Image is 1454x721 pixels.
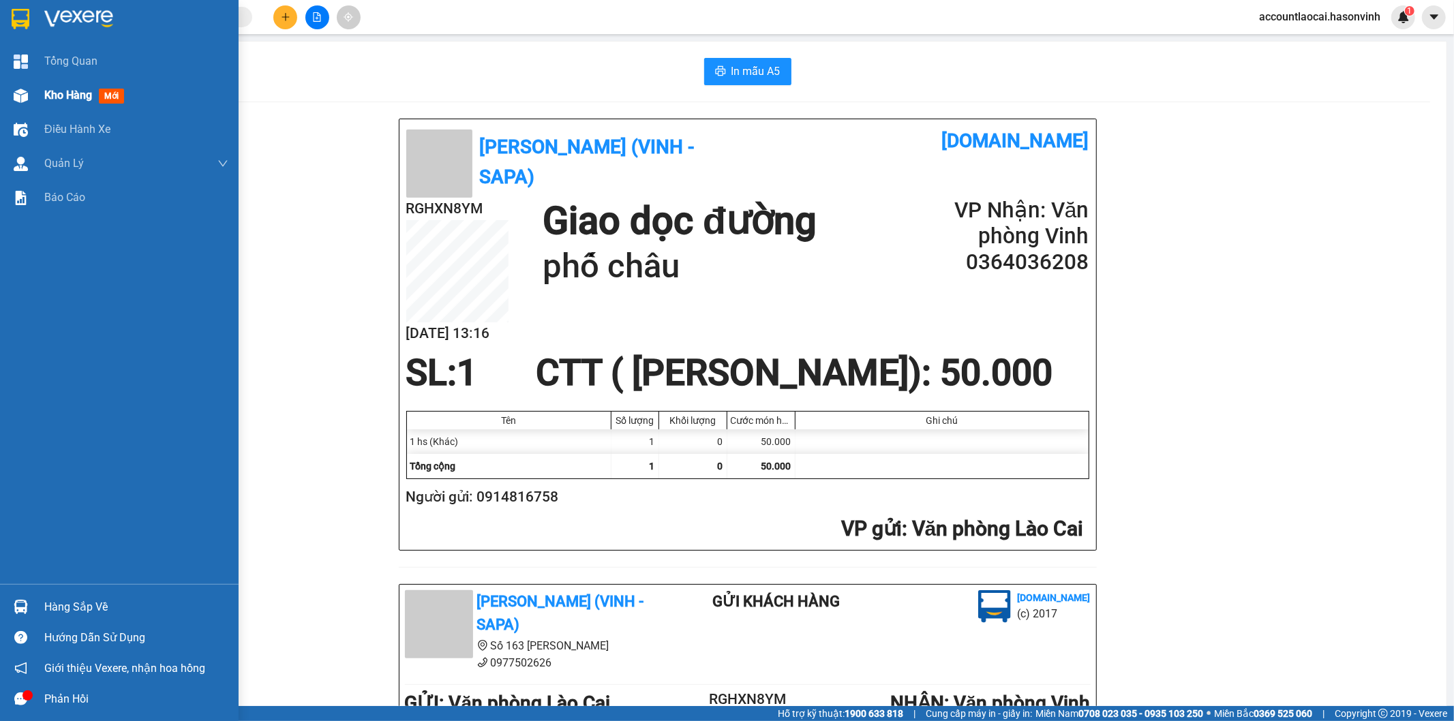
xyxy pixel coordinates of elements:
[305,5,329,29] button: file-add
[1254,708,1312,719] strong: 0369 525 060
[14,600,28,614] img: warehouse-icon
[477,657,488,668] span: phone
[1322,706,1324,721] span: |
[99,89,124,104] span: mới
[44,689,228,709] div: Phản hồi
[611,429,659,454] div: 1
[778,706,903,721] span: Hỗ trợ kỹ thuật:
[410,415,607,426] div: Tên
[44,660,205,677] span: Giới thiệu Vexere, nhận hoa hồng
[1428,11,1440,23] span: caret-down
[44,89,92,102] span: Kho hàng
[1207,711,1211,716] span: ⚪️
[1248,8,1391,25] span: accountlaocai.hasonvinh
[543,245,817,288] h1: phố châu
[704,58,791,85] button: printerIn mẫu A5
[543,198,817,245] h1: Giao dọc đường
[44,155,84,172] span: Quản Lý
[731,63,781,80] span: In mẫu A5
[718,461,723,472] span: 0
[650,461,655,472] span: 1
[890,692,1091,714] b: NHẬN : Văn phòng Vinh
[731,415,791,426] div: Cước món hàng
[14,662,27,675] span: notification
[281,12,290,22] span: plus
[44,52,97,70] span: Tổng Quan
[663,415,723,426] div: Khối lượng
[477,640,488,651] span: environment
[217,158,228,169] span: down
[405,654,658,671] li: 0977502626
[44,597,228,617] div: Hàng sắp về
[337,5,361,29] button: aim
[44,628,228,648] div: Hướng dẫn sử dụng
[406,352,457,394] span: SL:
[405,637,658,654] li: Số 163 [PERSON_NAME]
[406,322,509,345] h2: [DATE] 13:16
[691,688,805,711] h2: RGHXN8YM
[841,517,902,540] span: VP gửi
[14,157,28,171] img: warehouse-icon
[312,12,322,22] span: file-add
[1018,592,1091,603] b: [DOMAIN_NAME]
[14,692,27,705] span: message
[457,352,478,394] span: 1
[1397,11,1410,23] img: icon-new-feature
[925,198,1089,249] h2: VP Nhận: Văn phòng Vinh
[528,352,1061,393] div: CTT ( [PERSON_NAME]) : 50.000
[479,136,695,188] b: [PERSON_NAME] (Vinh - Sapa)
[659,429,727,454] div: 0
[1035,706,1203,721] span: Miền Nam
[273,5,297,29] button: plus
[712,593,840,610] b: Gửi khách hàng
[1422,5,1446,29] button: caret-down
[1214,706,1312,721] span: Miền Bắc
[1378,709,1388,718] span: copyright
[799,415,1085,426] div: Ghi chú
[14,123,28,137] img: warehouse-icon
[14,191,28,205] img: solution-icon
[12,9,29,29] img: logo-vxr
[406,515,1084,543] h2: : Văn phòng Lào Cai
[1407,6,1412,16] span: 1
[942,129,1089,152] b: [DOMAIN_NAME]
[406,198,509,220] h2: RGHXN8YM
[926,706,1032,721] span: Cung cấp máy in - giấy in:
[44,189,85,206] span: Báo cáo
[1078,708,1203,719] strong: 0708 023 035 - 0935 103 250
[406,486,1084,508] h2: Người gửi: 0914816758
[845,708,903,719] strong: 1900 633 818
[925,249,1089,275] h2: 0364036208
[1405,6,1414,16] sup: 1
[405,692,611,714] b: GỬI : Văn phòng Lào Cai
[715,65,726,78] span: printer
[344,12,353,22] span: aim
[44,121,110,138] span: Điều hành xe
[14,55,28,69] img: dashboard-icon
[913,706,915,721] span: |
[615,415,655,426] div: Số lượng
[14,631,27,644] span: question-circle
[410,461,456,472] span: Tổng cộng
[407,429,611,454] div: 1 hs (Khác)
[477,593,644,634] b: [PERSON_NAME] (Vinh - Sapa)
[727,429,796,454] div: 50.000
[761,461,791,472] span: 50.000
[1018,605,1091,622] li: (c) 2017
[978,590,1011,623] img: logo.jpg
[14,89,28,103] img: warehouse-icon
